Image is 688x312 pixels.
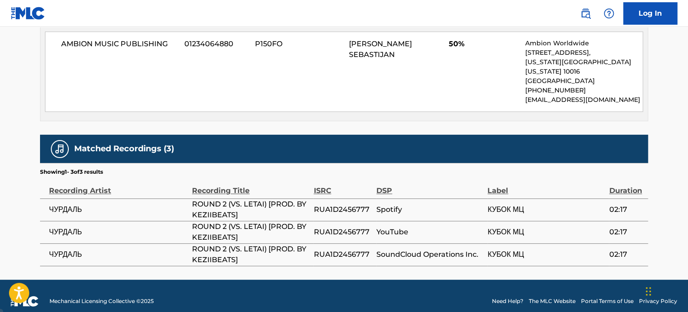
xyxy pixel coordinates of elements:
[313,227,372,237] span: RUA1D2456777
[525,86,643,95] p: [PHONE_NUMBER]
[609,249,643,260] span: 02:17
[192,199,309,220] span: ROUND 2 (VS. LETAI) [PROD. BY KEZIIBEATS]
[600,4,618,22] div: Help
[49,297,154,305] span: Mechanical Licensing Collective © 2025
[313,176,372,196] div: ISRC
[192,176,309,196] div: Recording Title
[192,244,309,265] span: ROUND 2 (VS. LETAI) [PROD. BY KEZIIBEATS]
[49,204,188,215] span: ЧУРДАЛЬ
[487,227,604,237] span: КУБОК МЦ
[487,176,604,196] div: Label
[349,40,412,59] span: [PERSON_NAME] SEBASTIJAN
[525,57,643,76] p: [US_STATE][GEOGRAPHIC_DATA][US_STATE] 10016
[376,204,483,215] span: Spotify
[61,39,178,49] span: AMBION MUSIC PUBLISHING
[525,39,643,48] p: Ambion Worldwide
[11,7,45,20] img: MLC Logo
[609,227,643,237] span: 02:17
[646,278,651,305] div: Drag
[49,227,188,237] span: ЧУРДАЛЬ
[11,296,39,307] img: logo
[609,204,643,215] span: 02:17
[525,95,643,105] p: [EMAIL_ADDRESS][DOMAIN_NAME]
[74,144,174,154] h5: Matched Recordings (3)
[487,249,604,260] span: КУБОК МЦ
[623,2,677,25] a: Log In
[580,8,591,19] img: search
[492,297,523,305] a: Need Help?
[643,269,688,312] iframe: Chat Widget
[313,204,372,215] span: RUA1D2456777
[376,176,483,196] div: DSP
[49,249,188,260] span: ЧУРДАЛЬ
[376,249,483,260] span: SoundCloud Operations Inc.
[529,297,576,305] a: The MLC Website
[313,249,372,260] span: RUA1D2456777
[525,48,643,57] p: [STREET_ADDRESS],
[449,39,518,49] span: 50%
[581,297,634,305] a: Portal Terms of Use
[192,221,309,243] span: ROUND 2 (VS. LETAI) [PROD. BY KEZIIBEATS]
[376,227,483,237] span: YouTube
[40,168,103,176] p: Showing 1 - 3 of 3 results
[255,39,342,49] span: P150FO
[609,176,643,196] div: Duration
[49,176,188,196] div: Recording Artist
[487,204,604,215] span: КУБОК МЦ
[184,39,248,49] span: 01234064880
[576,4,594,22] a: Public Search
[639,297,677,305] a: Privacy Policy
[525,76,643,86] p: [GEOGRAPHIC_DATA]
[603,8,614,19] img: help
[54,144,65,154] img: Matched Recordings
